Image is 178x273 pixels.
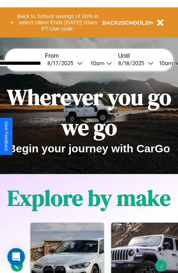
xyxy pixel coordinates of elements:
div: 8 / 18 / 2025 [118,60,148,67]
label: From [45,53,114,59]
div: 10am [156,60,175,67]
b: BACK2SCHOOL20 [102,19,151,26]
div: 10am [87,60,106,67]
div: 8 / 17 / 2025 [47,60,77,67]
button: 8/17/2025 [45,59,85,67]
h1: Explore by make [7,183,171,213]
button: 10am [85,59,114,67]
div: Give Feedback [4,121,9,151]
button: Back to School savings of 20% in select cities! Ends [DATE] 10am PT.Use code: [14,11,102,34]
div: Open Intercom Messenger [7,248,25,266]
